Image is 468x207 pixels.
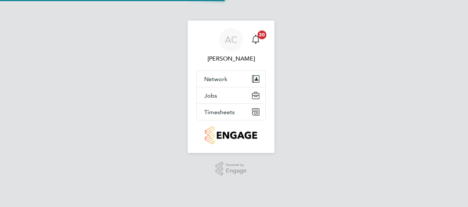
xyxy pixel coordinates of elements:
span: Powered by [226,162,247,168]
span: Timesheets [204,109,235,116]
img: countryside-properties-logo-retina.png [205,126,257,144]
button: Network [197,71,265,87]
a: 20 [248,28,263,51]
span: Network [204,76,227,83]
button: Timesheets [197,104,265,120]
span: AC [225,35,237,44]
span: Engage [226,168,247,174]
span: 20 [258,30,266,39]
span: Jobs [204,92,217,99]
nav: Main navigation [188,21,274,153]
span: Alex Carroll [196,54,266,63]
a: AC[PERSON_NAME] [196,28,266,63]
a: Powered byEngage [216,162,247,176]
button: Jobs [197,87,265,103]
a: Go to home page [196,126,266,144]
